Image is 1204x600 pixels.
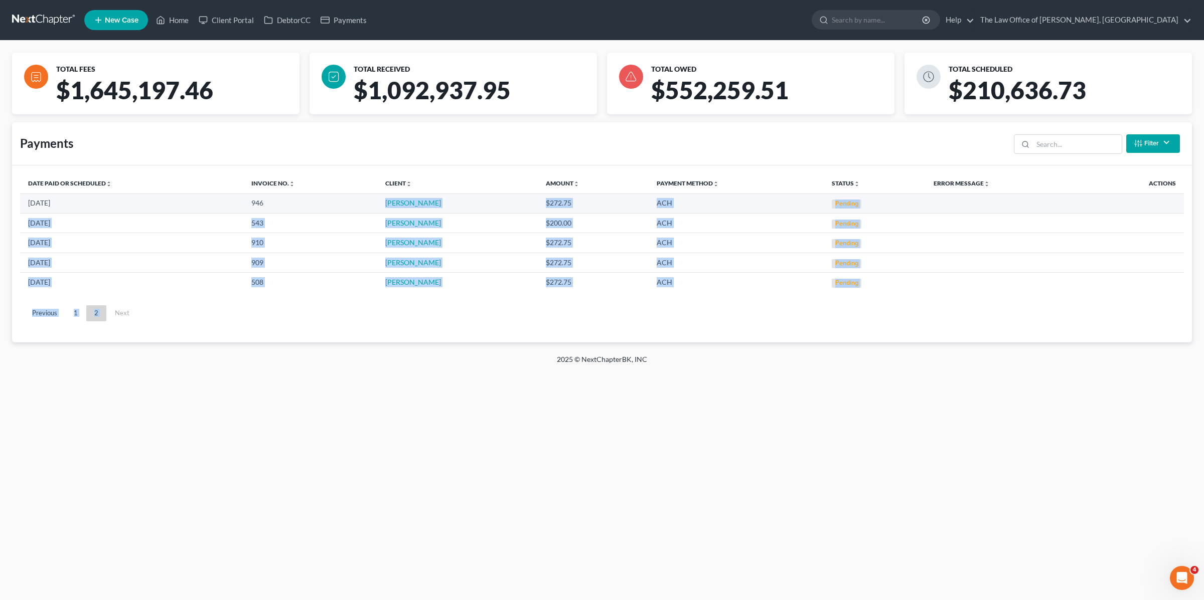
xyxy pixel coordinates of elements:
[832,220,861,229] div: Pending
[649,193,824,213] td: ACH
[259,11,316,29] a: DebtorCC
[538,253,649,272] td: $272.75
[20,253,243,272] td: [DATE]
[52,76,308,114] div: $1,645,197.46
[385,278,441,286] a: [PERSON_NAME]
[651,65,890,74] div: TOTAL OWED
[289,181,295,187] i: unfold_more
[243,253,377,272] td: 909
[350,76,605,114] div: $1,092,937.95
[106,181,112,187] i: unfold_more
[316,354,888,372] div: 2025 © NextChapterBK, INC
[385,198,441,207] a: [PERSON_NAME]
[86,305,106,321] a: 2
[832,179,860,187] a: Statusunfold_more
[984,181,990,187] i: unfold_more
[243,273,377,292] td: 508
[20,193,243,213] td: [DATE]
[649,233,824,253] td: ACH
[854,181,860,187] i: unfold_more
[243,233,377,253] td: 910
[546,179,579,187] a: Amountunfold_more
[20,135,73,151] div: Payments
[538,193,649,213] td: $272.75
[538,214,649,233] td: $200.00
[243,214,377,233] td: 543
[1190,566,1198,574] span: 4
[251,179,295,187] a: Invoice No.unfold_more
[832,279,861,288] div: Pending
[316,11,372,29] a: Payments
[24,65,48,89] img: icon-file-b29cf8da5eedfc489a46aaea687006073f244b5a23b9e007f89f024b0964413f.svg
[832,239,861,248] div: Pending
[941,11,974,29] a: Help
[619,65,643,89] img: icon-danger-e58c4ab046b7aead248db79479122951d35969c85d4bc7e3c99ded9e97da88b9.svg
[151,11,194,29] a: Home
[1033,135,1122,154] input: Search...
[945,76,1200,114] div: $210,636.73
[832,199,861,209] div: Pending
[20,273,243,292] td: [DATE]
[713,181,719,187] i: unfold_more
[56,65,295,74] div: TOTAL FEES
[322,65,346,89] img: icon-check-083e517794b2d0c9857e4f635ab0b7af2d0c08d6536bacabfc8e022616abee0b.svg
[28,179,112,187] a: Date Paid or Scheduledunfold_more
[917,65,941,89] img: icon-clock-d73164eb2ae29991c6cfd87df313ee0fe99a8f842979cbe5c34fb2ad7dc89896.svg
[538,233,649,253] td: $272.75
[647,76,902,114] div: $552,259.51
[538,273,649,292] td: $272.75
[1170,566,1194,590] iframe: Intercom live chat
[24,305,65,321] a: Previous
[832,259,861,268] div: Pending
[975,11,1191,29] a: The Law Office of [PERSON_NAME], [GEOGRAPHIC_DATA]
[1126,134,1180,153] button: Filter
[649,214,824,233] td: ACH
[406,181,412,187] i: unfold_more
[1087,173,1184,193] th: Actions
[573,181,579,187] i: unfold_more
[20,214,243,233] td: [DATE]
[105,17,138,24] span: New Case
[385,258,441,267] a: [PERSON_NAME]
[385,179,412,187] a: Clientunfold_more
[194,11,259,29] a: Client Portal
[832,11,924,29] input: Search by name...
[649,253,824,272] td: ACH
[20,233,243,253] td: [DATE]
[934,179,990,187] a: Error Messageunfold_more
[66,305,86,321] a: 1
[649,273,824,292] td: ACH
[354,65,593,74] div: TOTAL RECEIVED
[243,193,377,213] td: 946
[385,219,441,227] a: [PERSON_NAME]
[385,238,441,247] a: [PERSON_NAME]
[657,179,719,187] a: Payment Methodunfold_more
[949,65,1188,74] div: TOTAL SCHEDULED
